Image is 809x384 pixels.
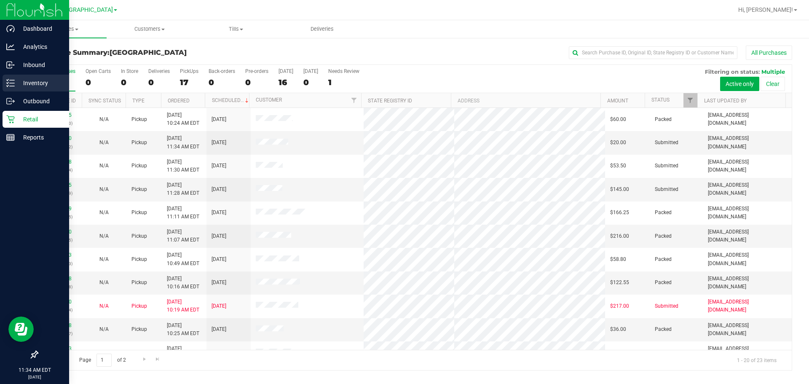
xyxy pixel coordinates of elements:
span: Pickup [131,325,147,333]
span: [DATE] 10:49 AM EDT [167,251,199,267]
span: [DATE] 10:16 AM EDT [167,275,199,291]
span: [DATE] [212,349,226,357]
span: [DATE] 11:34 AM EDT [167,134,199,150]
p: Dashboard [15,24,65,34]
span: [EMAIL_ADDRESS][DOMAIN_NAME] [708,322,787,338]
div: Back-orders [209,68,235,74]
span: [EMAIL_ADDRESS][DOMAIN_NAME] [708,345,787,361]
span: Pickup [131,185,147,193]
th: Address [451,93,600,108]
a: 12008058 [48,159,72,165]
a: 12007729 [48,206,72,212]
div: In Store [121,68,138,74]
span: $145.00 [610,185,629,193]
p: Retail [15,114,65,124]
span: [EMAIL_ADDRESS][DOMAIN_NAME] [708,251,787,267]
span: Packed [655,115,672,124]
span: Not Applicable [99,256,109,262]
span: [DATE] [212,255,226,263]
a: Customer [256,97,282,103]
span: Page of 2 [72,354,133,367]
button: N/A [99,162,109,170]
span: $43.50 [610,349,626,357]
a: Type [132,98,145,104]
span: [DATE] [212,115,226,124]
button: Active only [720,77,759,91]
span: $36.00 [610,325,626,333]
span: [DATE] 10:24 AM EDT [167,111,199,127]
a: State Registry ID [368,98,412,104]
p: [DATE] [4,374,65,380]
inline-svg: Analytics [6,43,15,51]
span: [EMAIL_ADDRESS][DOMAIN_NAME] [708,111,787,127]
div: [DATE] [303,68,318,74]
button: N/A [99,232,109,240]
button: N/A [99,349,109,357]
span: $20.00 [610,139,626,147]
span: $217.00 [610,302,629,310]
a: Ordered [168,98,190,104]
div: Needs Review [328,68,359,74]
div: 0 [86,78,111,87]
span: Submitted [655,302,678,310]
a: 12007720 [48,229,72,235]
span: $60.00 [610,115,626,124]
span: [DATE] [212,139,226,147]
button: All Purchases [746,46,792,60]
span: Submitted [655,139,678,147]
span: [EMAIL_ADDRESS][DOMAIN_NAME] [708,228,787,244]
p: 11:34 AM EDT [4,366,65,374]
a: 12007448 [48,276,72,282]
span: Filtering on status: [705,68,760,75]
div: [DATE] [279,68,293,74]
span: [DATE] 11:07 AM EDT [167,228,199,244]
button: N/A [99,302,109,310]
span: Pickup [131,115,147,124]
span: Pickup [131,349,147,357]
a: 12007420 [48,299,72,305]
a: Sync Status [88,98,121,104]
button: N/A [99,139,109,147]
span: Not Applicable [99,140,109,145]
span: [GEOGRAPHIC_DATA] [55,6,113,13]
p: Inventory [15,78,65,88]
span: Deliveries [299,25,345,33]
div: 0 [245,78,268,87]
span: Packed [655,209,672,217]
span: Not Applicable [99,233,109,239]
span: $122.55 [610,279,629,287]
inline-svg: Reports [6,133,15,142]
span: [DATE] 10:25 AM EDT [167,322,199,338]
iframe: Resource center [8,317,34,342]
p: Inbound [15,60,65,70]
a: Filter [683,93,697,107]
inline-svg: Retail [6,115,15,124]
span: 1 - 20 of 23 items [730,354,783,366]
span: [DATE] [212,232,226,240]
span: Submitted [655,162,678,170]
span: Submitted [655,185,678,193]
span: $53.50 [610,162,626,170]
span: Pickup [131,139,147,147]
div: 16 [279,78,293,87]
span: Not Applicable [99,209,109,215]
a: Tills [193,20,279,38]
a: 12008045 [48,182,72,188]
div: 0 [209,78,235,87]
span: $216.00 [610,232,629,240]
div: 0 [121,78,138,87]
span: Pickup [131,162,147,170]
span: Packed [655,279,672,287]
button: N/A [99,209,109,217]
button: N/A [99,255,109,263]
span: [EMAIL_ADDRESS][DOMAIN_NAME] [708,134,787,150]
span: [DATE] [212,302,226,310]
a: Amount [607,98,628,104]
input: 1 [96,354,112,367]
a: Last Updated By [704,98,747,104]
span: Packed [655,255,672,263]
p: Analytics [15,42,65,52]
button: N/A [99,325,109,333]
span: [EMAIL_ADDRESS][DOMAIN_NAME] [708,275,787,291]
span: Pickup [131,302,147,310]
